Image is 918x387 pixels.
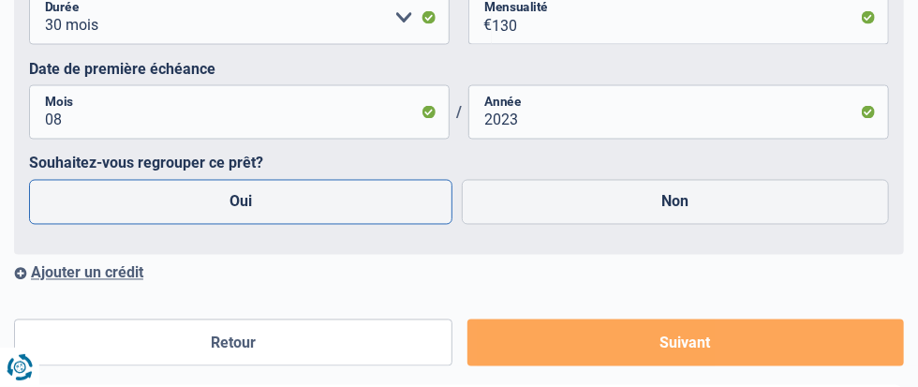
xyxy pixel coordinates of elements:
[462,180,890,225] label: Non
[14,264,904,282] div: Ajouter un crédit
[14,320,452,366] button: Retour
[467,320,904,366] button: Suivant
[468,85,889,140] input: AAAA
[29,155,889,172] label: Souhaitez-vous regrouper ce prêt?
[29,180,452,225] label: Oui
[29,60,889,78] label: Date de première échéance
[450,104,468,122] span: /
[29,85,450,140] input: MM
